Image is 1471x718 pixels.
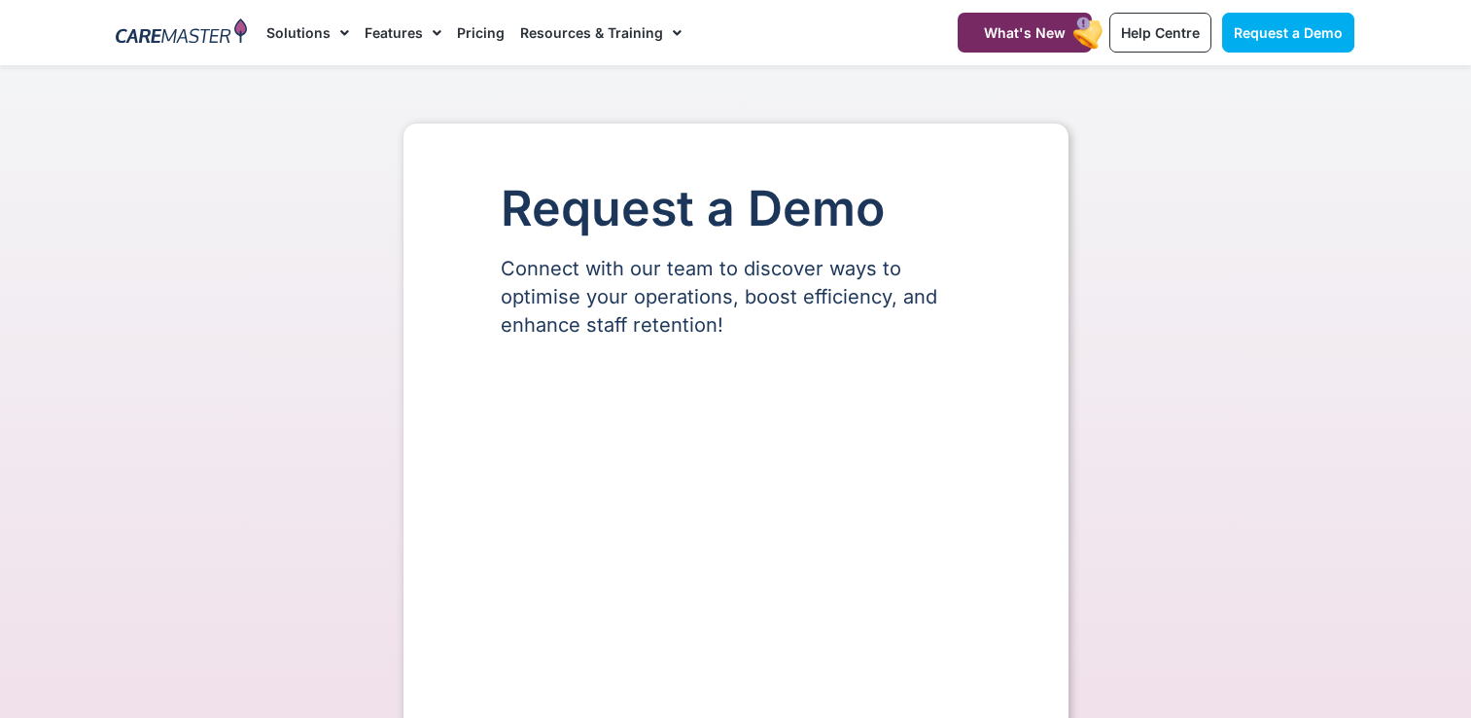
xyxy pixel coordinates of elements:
a: What's New [958,13,1092,53]
a: Request a Demo [1222,13,1354,53]
p: Connect with our team to discover ways to optimise your operations, boost efficiency, and enhance... [501,255,971,340]
span: Help Centre [1121,24,1200,41]
h1: Request a Demo [501,182,971,235]
span: Request a Demo [1234,24,1343,41]
a: Help Centre [1109,13,1211,53]
img: CareMaster Logo [116,18,247,48]
span: What's New [984,24,1066,41]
